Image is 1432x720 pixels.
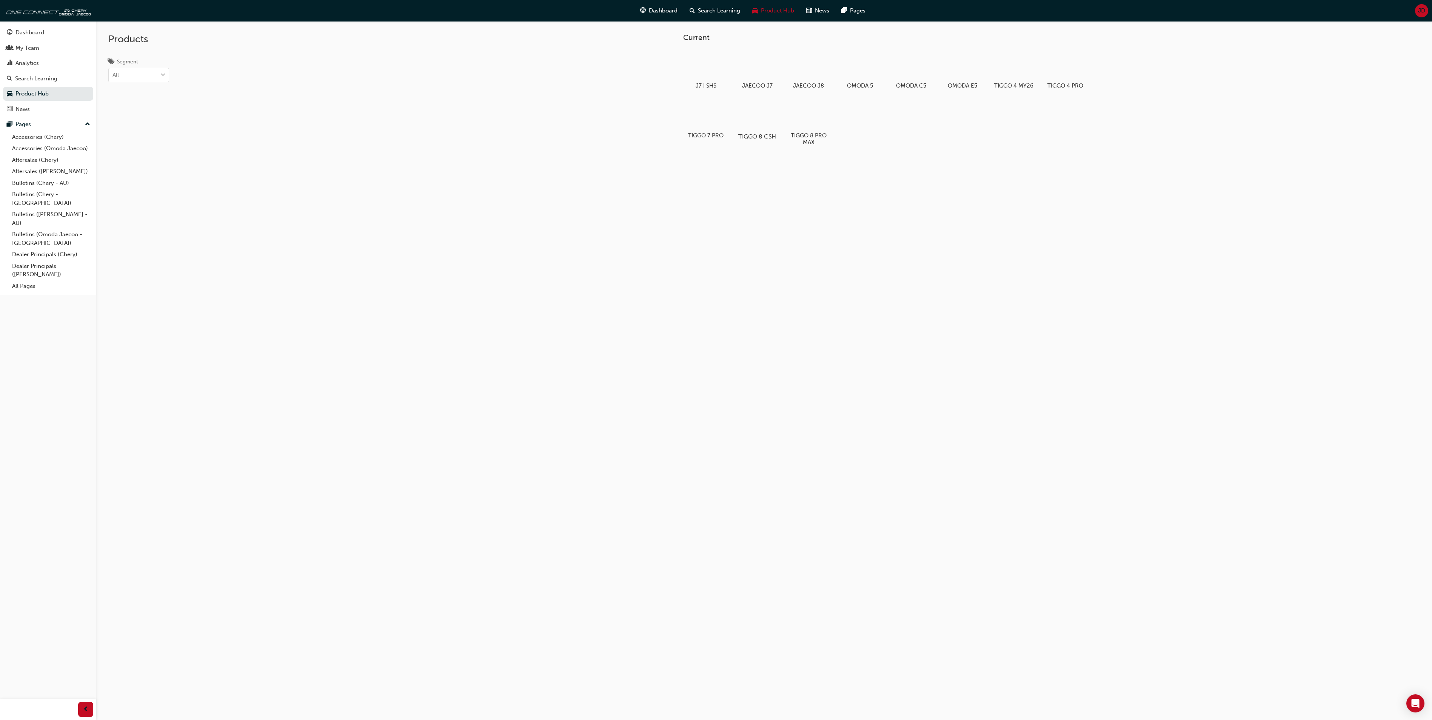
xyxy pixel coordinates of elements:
[734,98,780,142] a: TIGGO 8 CSH
[3,26,93,40] a: Dashboard
[1415,4,1428,17] button: JD
[15,59,39,68] div: Analytics
[83,705,89,714] span: prev-icon
[9,154,93,166] a: Aftersales (Chery)
[3,87,93,101] a: Product Hub
[15,105,30,114] div: News
[9,177,93,189] a: Bulletins (Chery - AU)
[3,117,93,131] button: Pages
[835,3,872,18] a: pages-iconPages
[9,166,93,177] a: Aftersales ([PERSON_NAME])
[994,82,1034,89] h5: TIGGO 4 MY26
[991,48,1036,92] a: TIGGO 4 MY26
[800,3,835,18] a: news-iconNews
[7,121,12,128] span: pages-icon
[1046,82,1085,89] h5: TIGGO 4 PRO
[761,6,794,15] span: Product Hub
[736,133,778,140] h5: TIGGO 8 CSH
[888,48,934,92] a: OMODA C5
[1042,48,1088,92] a: TIGGO 4 PRO
[786,48,831,92] a: JAECOO J8
[9,249,93,260] a: Dealer Principals (Chery)
[634,3,684,18] a: guage-iconDashboard
[3,56,93,70] a: Analytics
[1418,6,1425,15] span: JD
[649,6,678,15] span: Dashboard
[815,6,829,15] span: News
[850,6,865,15] span: Pages
[15,28,44,37] div: Dashboard
[837,48,882,92] a: OMODA 5
[108,59,114,66] span: tags-icon
[840,82,880,89] h5: OMODA 5
[3,24,93,117] button: DashboardMy TeamAnalyticsSearch LearningProduct HubNews
[3,41,93,55] a: My Team
[892,82,931,89] h5: OMODA C5
[3,72,93,86] a: Search Learning
[9,229,93,249] a: Bulletins (Omoda Jaecoo - [GEOGRAPHIC_DATA])
[940,48,985,92] a: OMODA E5
[752,6,758,15] span: car-icon
[7,60,12,67] span: chart-icon
[943,82,982,89] h5: OMODA E5
[683,48,728,92] a: J7 | SHS
[698,6,740,15] span: Search Learning
[15,74,57,83] div: Search Learning
[108,33,169,45] h2: Products
[160,71,166,80] span: down-icon
[686,82,726,89] h5: J7 | SHS
[15,120,31,129] div: Pages
[686,132,726,139] h5: TIGGO 7 PRO
[640,6,646,15] span: guage-icon
[690,6,695,15] span: search-icon
[7,91,12,97] span: car-icon
[117,58,138,66] div: Segment
[9,143,93,154] a: Accessories (Omoda Jaecoo)
[746,3,800,18] a: car-iconProduct Hub
[806,6,812,15] span: news-icon
[9,131,93,143] a: Accessories (Chery)
[15,44,39,52] div: My Team
[9,209,93,229] a: Bulletins ([PERSON_NAME] - AU)
[9,280,93,292] a: All Pages
[9,260,93,280] a: Dealer Principals ([PERSON_NAME])
[684,3,746,18] a: search-iconSearch Learning
[841,6,847,15] span: pages-icon
[4,3,91,18] img: oneconnect
[3,102,93,116] a: News
[7,29,12,36] span: guage-icon
[734,48,780,92] a: JAECOO J7
[112,71,119,80] div: All
[7,45,12,52] span: people-icon
[683,98,728,142] a: TIGGO 7 PRO
[738,82,777,89] h5: JAECOO J7
[9,189,93,209] a: Bulletins (Chery - [GEOGRAPHIC_DATA])
[683,33,1112,42] h3: Current
[786,98,831,148] a: TIGGO 8 PRO MAX
[789,132,828,146] h5: TIGGO 8 PRO MAX
[789,82,828,89] h5: JAECOO J8
[7,75,12,82] span: search-icon
[1406,694,1424,712] div: Open Intercom Messenger
[7,106,12,113] span: news-icon
[85,120,90,129] span: up-icon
